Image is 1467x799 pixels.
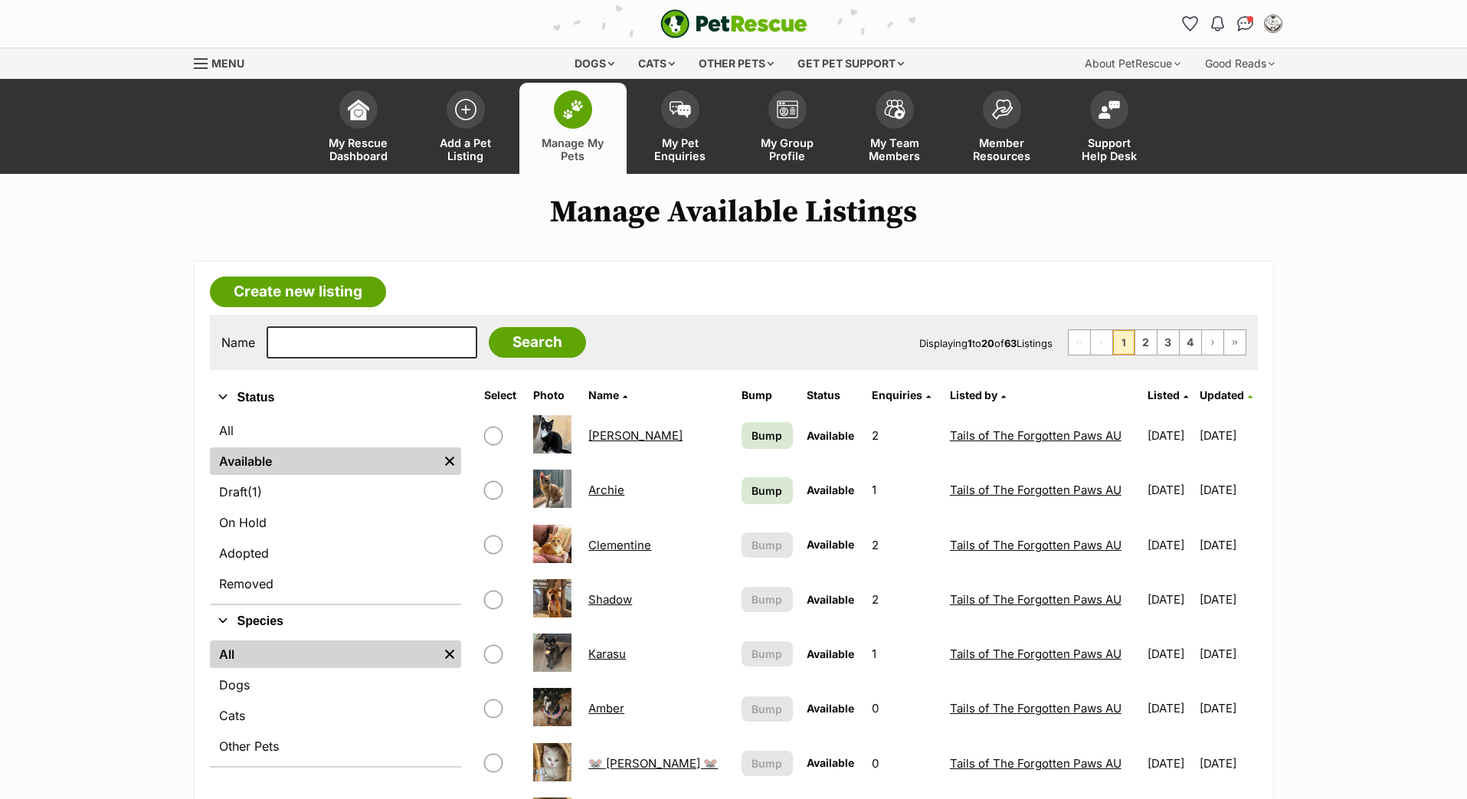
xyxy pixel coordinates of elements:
[866,409,941,462] td: 2
[1233,11,1258,36] a: Conversations
[348,99,369,120] img: dashboard-icon-eb2f2d2d3e046f16d808141f083e7271f6b2e854fb5c12c21221c1fb7104beca.svg
[1266,16,1281,31] img: Tails of The Forgotten Paws AU profile pic
[866,682,941,735] td: 0
[1178,11,1285,36] ul: Account quick links
[438,640,461,668] a: Remove filter
[489,327,586,358] input: Search
[412,83,519,174] a: Add a Pet Listing
[1261,11,1285,36] button: My account
[305,83,412,174] a: My Rescue Dashboard
[734,83,841,174] a: My Group Profile
[1200,627,1256,680] td: [DATE]
[948,83,1056,174] a: Member Resources
[752,483,782,499] span: Bump
[742,532,793,558] button: Bump
[688,48,784,79] div: Other pets
[1194,48,1285,79] div: Good Reads
[752,591,782,607] span: Bump
[742,696,793,722] button: Bump
[1075,136,1144,162] span: Support Help Desk
[660,9,807,38] a: PetRescue
[588,647,626,661] a: Karasu
[588,388,619,401] span: Name
[210,539,461,567] a: Adopted
[210,417,461,444] a: All
[1141,682,1198,735] td: [DATE]
[210,277,386,307] a: Create new listing
[742,641,793,666] button: Bump
[742,477,793,504] a: Bump
[588,592,632,607] a: Shadow
[752,427,782,444] span: Bump
[752,537,782,553] span: Bump
[646,136,715,162] span: My Pet Enquiries
[210,611,461,631] button: Species
[950,701,1122,715] a: Tails of The Forgotten Paws AU
[1224,330,1246,355] a: Last page
[210,478,461,506] a: Draft
[588,428,683,443] a: [PERSON_NAME]
[1148,388,1180,401] span: Listed
[588,483,624,497] a: Archie
[884,100,905,120] img: team-members-icon-5396bd8760b3fe7c0b43da4ab00e1e3bb1a5d9ba89233759b79545d2d3fc5d0d.svg
[210,702,461,729] a: Cats
[991,99,1013,120] img: member-resources-icon-8e73f808a243e03378d46382f2149f9095a855e16c252ad45f914b54edf8863c.svg
[210,447,438,475] a: Available
[981,337,994,349] strong: 20
[1099,100,1120,119] img: help-desk-icon-fdf02630f3aa405de69fd3d07c3f3aa587a6932b1a1747fa1d2bba05be0121f9.svg
[1141,737,1198,790] td: [DATE]
[431,136,500,162] span: Add a Pet Listing
[1200,388,1253,401] a: Updated
[438,447,461,475] a: Remove filter
[210,671,461,699] a: Dogs
[455,99,476,120] img: add-pet-listing-icon-0afa8454b4691262ce3f59096e99ab1cd57d4a30225e0717b998d2c9b9846f56.svg
[807,593,854,606] span: Available
[968,136,1036,162] span: Member Resources
[564,48,625,79] div: Dogs
[660,9,807,38] img: logo-e224e6f780fb5917bec1dbf3a21bbac754714ae5b6737aabdf751b685950b380.svg
[210,388,461,408] button: Status
[860,136,929,162] span: My Team Members
[787,48,915,79] div: Get pet support
[735,383,799,408] th: Bump
[1056,83,1163,174] a: Support Help Desk
[742,751,793,776] button: Bump
[1200,409,1256,462] td: [DATE]
[742,422,793,449] a: Bump
[950,388,1006,401] a: Listed by
[1200,463,1256,516] td: [DATE]
[807,429,854,442] span: Available
[1004,337,1017,349] strong: 63
[539,136,607,162] span: Manage My Pets
[1141,463,1198,516] td: [DATE]
[968,337,972,349] strong: 1
[527,383,581,408] th: Photo
[1206,11,1230,36] button: Notifications
[1091,330,1112,355] span: Previous page
[1141,519,1198,571] td: [DATE]
[211,57,244,70] span: Menu
[324,136,393,162] span: My Rescue Dashboard
[950,592,1122,607] a: Tails of The Forgotten Paws AU
[1141,573,1198,626] td: [DATE]
[519,83,627,174] a: Manage My Pets
[742,587,793,612] button: Bump
[807,702,854,715] span: Available
[1158,330,1179,355] a: Page 3
[1113,330,1135,355] span: Page 1
[872,388,931,401] a: Enquiries
[872,388,922,401] span: translation missing: en.admin.listings.index.attributes.enquiries
[866,573,941,626] td: 2
[752,646,782,662] span: Bump
[1200,573,1256,626] td: [DATE]
[1180,330,1201,355] a: Page 4
[1211,16,1223,31] img: notifications-46538b983faf8c2785f20acdc204bb7945ddae34d4c08c2a6579f10ce5e182be.svg
[1074,48,1191,79] div: About PetRescue
[194,48,255,76] a: Menu
[588,538,651,552] a: Clementine
[807,483,854,496] span: Available
[1237,16,1253,31] img: chat-41dd97257d64d25036548639549fe6c8038ab92f7586957e7f3b1b290dea8141.svg
[1200,519,1256,571] td: [DATE]
[801,383,864,408] th: Status
[210,414,461,604] div: Status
